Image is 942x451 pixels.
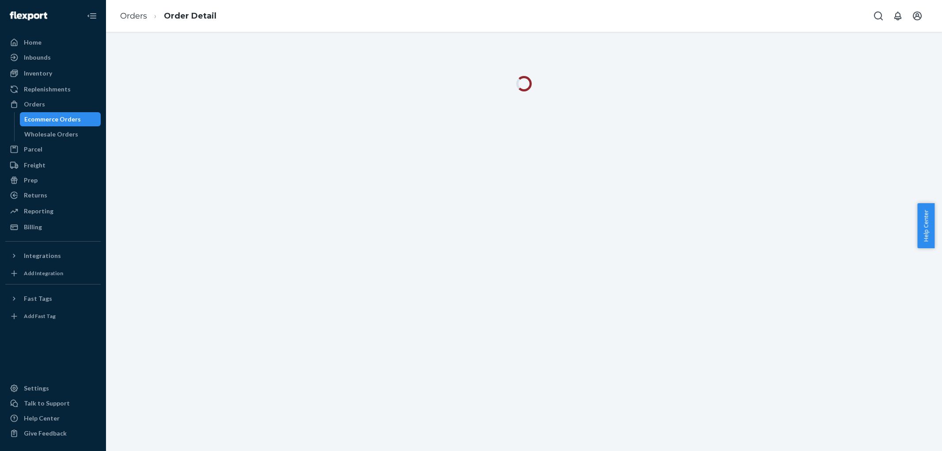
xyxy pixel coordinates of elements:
[24,53,51,62] div: Inbounds
[24,399,70,408] div: Talk to Support
[5,66,101,80] a: Inventory
[24,145,42,154] div: Parcel
[113,3,223,29] ol: breadcrumbs
[24,429,67,438] div: Give Feedback
[20,127,101,141] a: Wholesale Orders
[24,294,52,303] div: Fast Tags
[5,158,101,172] a: Freight
[24,100,45,109] div: Orders
[24,38,42,47] div: Home
[5,188,101,202] a: Returns
[5,396,101,410] a: Talk to Support
[24,115,81,124] div: Ecommerce Orders
[5,381,101,395] a: Settings
[120,11,147,21] a: Orders
[5,82,101,96] a: Replenishments
[5,35,101,49] a: Home
[5,204,101,218] a: Reporting
[20,112,101,126] a: Ecommerce Orders
[889,7,907,25] button: Open notifications
[24,69,52,78] div: Inventory
[5,220,101,234] a: Billing
[24,251,61,260] div: Integrations
[5,426,101,440] button: Give Feedback
[83,7,101,25] button: Close Navigation
[24,312,56,320] div: Add Fast Tag
[24,130,78,139] div: Wholesale Orders
[24,414,60,423] div: Help Center
[5,292,101,306] button: Fast Tags
[164,11,216,21] a: Order Detail
[24,161,45,170] div: Freight
[24,223,42,231] div: Billing
[5,266,101,280] a: Add Integration
[24,269,63,277] div: Add Integration
[908,7,926,25] button: Open account menu
[5,309,101,323] a: Add Fast Tag
[24,85,71,94] div: Replenishments
[5,142,101,156] a: Parcel
[24,384,49,393] div: Settings
[5,173,101,187] a: Prep
[24,191,47,200] div: Returns
[5,249,101,263] button: Integrations
[24,176,38,185] div: Prep
[5,50,101,64] a: Inbounds
[5,411,101,425] a: Help Center
[870,7,887,25] button: Open Search Box
[5,97,101,111] a: Orders
[917,203,934,248] button: Help Center
[10,11,47,20] img: Flexport logo
[24,207,53,216] div: Reporting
